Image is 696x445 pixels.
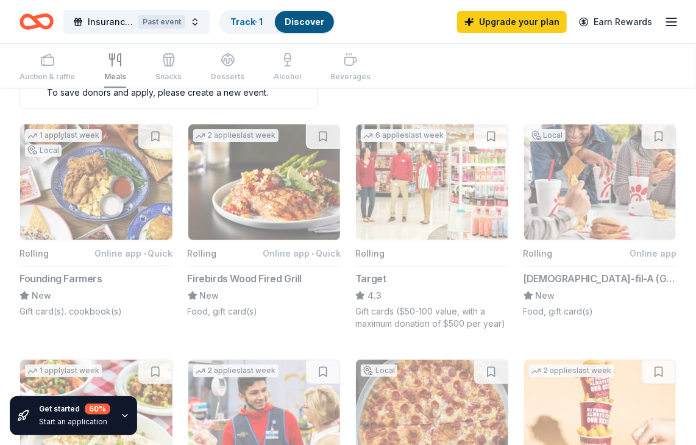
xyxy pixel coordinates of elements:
div: Start an application [39,417,110,427]
button: Image for Founding Farmers1 applylast weekLocalRollingOnline app•QuickFounding FarmersNewGift car... [20,124,173,318]
a: Track· 1 [230,16,263,27]
div: Get started [39,404,110,415]
a: Upgrade your plan [457,11,567,33]
button: Image for Target6 applieslast weekRollingTarget4.3Gift cards ($50-100 value, with a maximum donat... [355,124,509,330]
button: Insurance is IkonicPast event [63,10,210,34]
button: Image for Chick-fil-A (Gaithersburg)LocalRollingOnline app[DEMOGRAPHIC_DATA]-fil-A (Gaithersburg)... [524,124,677,318]
button: Track· 1Discover [219,10,335,34]
button: Image for Firebirds Wood Fired Grill2 applieslast weekRollingOnline app•QuickFirebirds Wood Fired... [188,124,341,318]
span: Insurance is Ikonic [88,15,133,29]
a: Home [20,7,54,36]
a: Discover [285,16,324,27]
a: Earn Rewards [572,11,659,33]
div: 60 % [85,404,110,415]
div: Past event [138,15,185,29]
div: To save donors and apply, please create a new event. [30,86,268,99]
